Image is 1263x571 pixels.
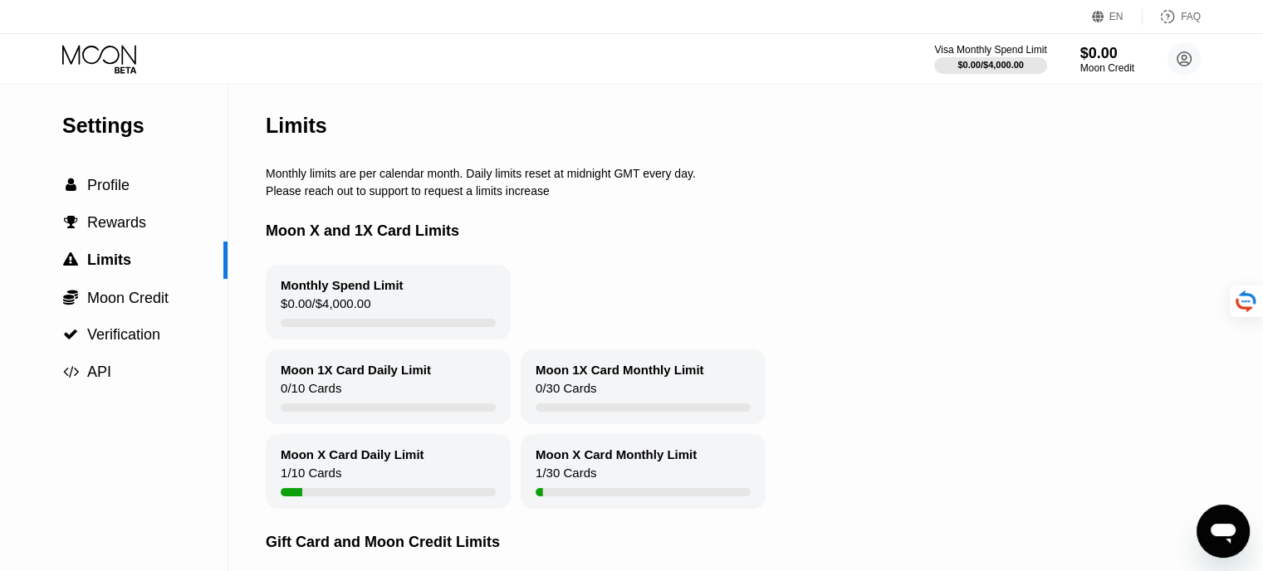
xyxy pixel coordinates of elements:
div: $0.00 / $4,000.00 [957,60,1024,70]
div: EN [1092,8,1143,25]
div: FAQ [1143,8,1201,25]
div:  [62,252,79,267]
div: Moon 1X Card Monthly Limit [536,363,704,377]
span: Moon Credit [87,290,169,306]
div: Visa Monthly Spend Limit$0.00/$4,000.00 [934,44,1046,74]
span:  [64,215,78,230]
div: Moon X Card Monthly Limit [536,447,697,461]
div:  [62,327,79,342]
div: $0.00 / $4,000.00 [281,296,370,319]
div: Settings [62,114,228,138]
div: Moon 1X Card Daily Limit [281,363,431,377]
div:  [62,178,79,193]
span:  [63,364,79,379]
span:  [63,252,78,267]
div: $0.00Moon Credit [1080,45,1134,74]
span: API [87,364,111,380]
span: Limits [87,251,131,268]
div: 0 / 10 Cards [281,381,341,403]
div: FAQ [1181,11,1201,22]
span:  [63,327,78,342]
div: 1 / 30 Cards [536,466,596,488]
span: Rewards [87,214,146,231]
iframe: Dugme za pokretanje prozora za razmenu poruka [1197,505,1250,558]
div:  [62,364,79,379]
span: Verification [87,326,160,343]
div: Moon Credit [1080,62,1134,74]
span: Profile [87,177,130,193]
span:  [63,289,78,305]
div: Monthly Spend Limit [281,278,404,292]
div: 0 / 30 Cards [536,381,596,403]
div: Moon X Card Daily Limit [281,447,424,461]
div: $0.00 [1080,45,1134,62]
div: 1 / 10 Cards [281,466,341,488]
div:  [62,289,79,305]
span:  [66,178,76,193]
div:  [62,215,79,230]
div: Limits [266,114,327,138]
div: Visa Monthly Spend Limit [934,44,1046,56]
div: EN [1109,11,1123,22]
